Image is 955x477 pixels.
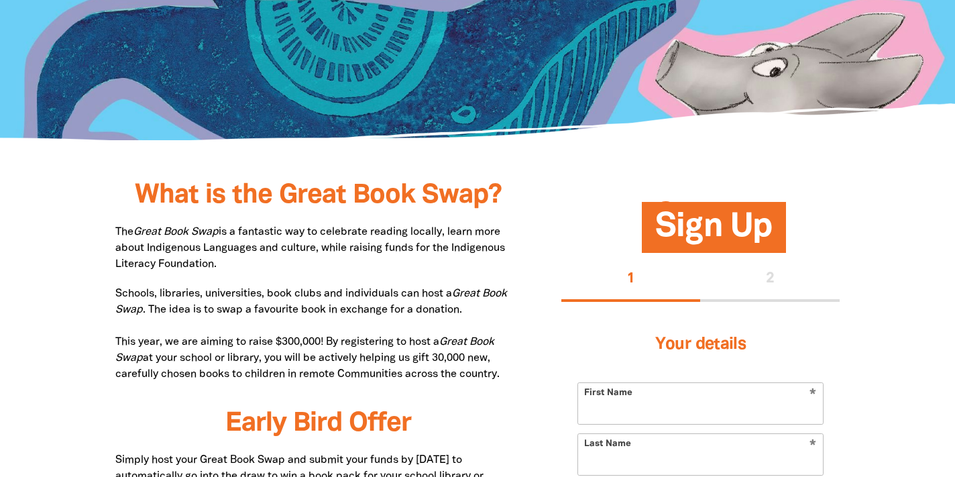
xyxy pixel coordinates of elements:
[115,224,521,272] p: The is a fantastic way to celebrate reading locally, learn more about Indigenous Languages and cu...
[577,318,824,372] h3: Your details
[225,411,411,436] span: Early Bird Offer
[115,286,521,382] p: Schools, libraries, universities, book clubs and individuals can host a . The idea is to swap a f...
[135,183,502,208] span: What is the Great Book Swap?
[133,227,219,237] em: Great Book Swap
[655,213,772,254] span: Sign Up
[561,259,701,302] button: Stage 1
[115,337,494,363] em: Great Book Swap
[115,289,507,315] em: Great Book Swap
